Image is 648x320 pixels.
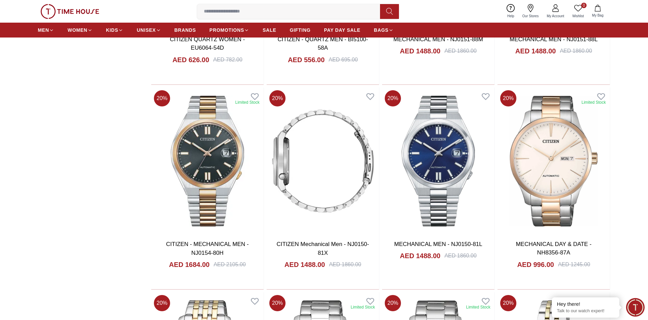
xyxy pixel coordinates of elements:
[269,90,286,106] span: 20 %
[505,14,517,19] span: Help
[516,241,591,256] a: MECHANICAL DAY & DATE - NH8356-87A
[385,90,401,106] span: 20 %
[497,88,610,235] img: MECHANICAL DAY & DATE - NH8356-87A
[503,3,518,20] a: Help
[235,100,260,105] div: Limited Stock
[288,55,325,65] h4: AED 556.00
[329,56,358,64] div: AED 695.00
[466,304,490,310] div: Limited Stock
[588,3,607,19] button: My Bag
[40,4,99,19] img: ...
[581,3,587,8] span: 0
[589,13,606,18] span: My Bag
[400,251,440,261] h4: AED 1488.00
[560,47,592,55] div: AED 1860.00
[263,27,276,33] span: SALE
[400,46,440,56] h4: AED 1488.00
[263,24,276,36] a: SALE
[626,298,645,317] div: Chat Widget
[385,295,401,311] span: 20 %
[558,261,590,269] div: AED 1245.00
[67,24,92,36] a: WOMEN
[290,27,310,33] span: GIFTING
[290,24,310,36] a: GIFTING
[166,241,249,256] a: CITIZEN - MECHANICAL MEN - NJ0154-80H
[374,27,388,33] span: BAGS
[444,252,477,260] div: AED 1860.00
[520,14,541,19] span: Our Stores
[394,241,482,247] a: MECHANICAL MEN - NJ0150-81L
[568,3,588,20] a: 0Wishlist
[285,260,325,269] h4: AED 1488.00
[500,295,516,311] span: 20 %
[210,24,249,36] a: PROMOTIONS
[151,88,264,235] img: CITIZEN - MECHANICAL MEN - NJ0154-80H
[38,27,49,33] span: MEN
[213,56,242,64] div: AED 782.00
[374,24,394,36] a: BAGS
[38,24,54,36] a: MEN
[154,295,170,311] span: 20 %
[67,27,87,33] span: WOMEN
[210,27,244,33] span: PROMOTIONS
[570,14,587,19] span: Wishlist
[277,241,369,256] a: CITIZEN Mechanical Men - NJ0150-81X
[269,295,286,311] span: 20 %
[557,301,614,307] div: Hey there!
[324,27,360,33] span: PAY DAY SALE
[382,88,494,235] img: MECHANICAL MEN - NJ0150-81L
[515,46,556,56] h4: AED 1488.00
[154,90,170,106] span: 20 %
[267,88,379,235] img: CITIZEN Mechanical Men - NJ0150-81X
[329,261,361,269] div: AED 1860.00
[106,24,123,36] a: KIDS
[169,260,210,269] h4: AED 1684.00
[324,24,360,36] a: PAY DAY SALE
[137,27,156,33] span: UNISEX
[174,24,196,36] a: BRANDS
[582,100,606,105] div: Limited Stock
[137,24,161,36] a: UNISEX
[394,36,483,43] a: MECHANICAL MEN - NJ0151-88M
[172,55,209,65] h4: AED 626.00
[500,90,516,106] span: 20 %
[557,308,614,314] p: Talk to our watch expert!
[518,3,543,20] a: Our Stores
[351,304,375,310] div: Limited Stock
[544,14,567,19] span: My Account
[106,27,118,33] span: KIDS
[174,27,196,33] span: BRANDS
[510,36,598,43] a: MECHANICAL MEN - NJ0151-88L
[214,261,246,269] div: AED 2105.00
[444,47,477,55] div: AED 1860.00
[517,260,554,269] h4: AED 996.00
